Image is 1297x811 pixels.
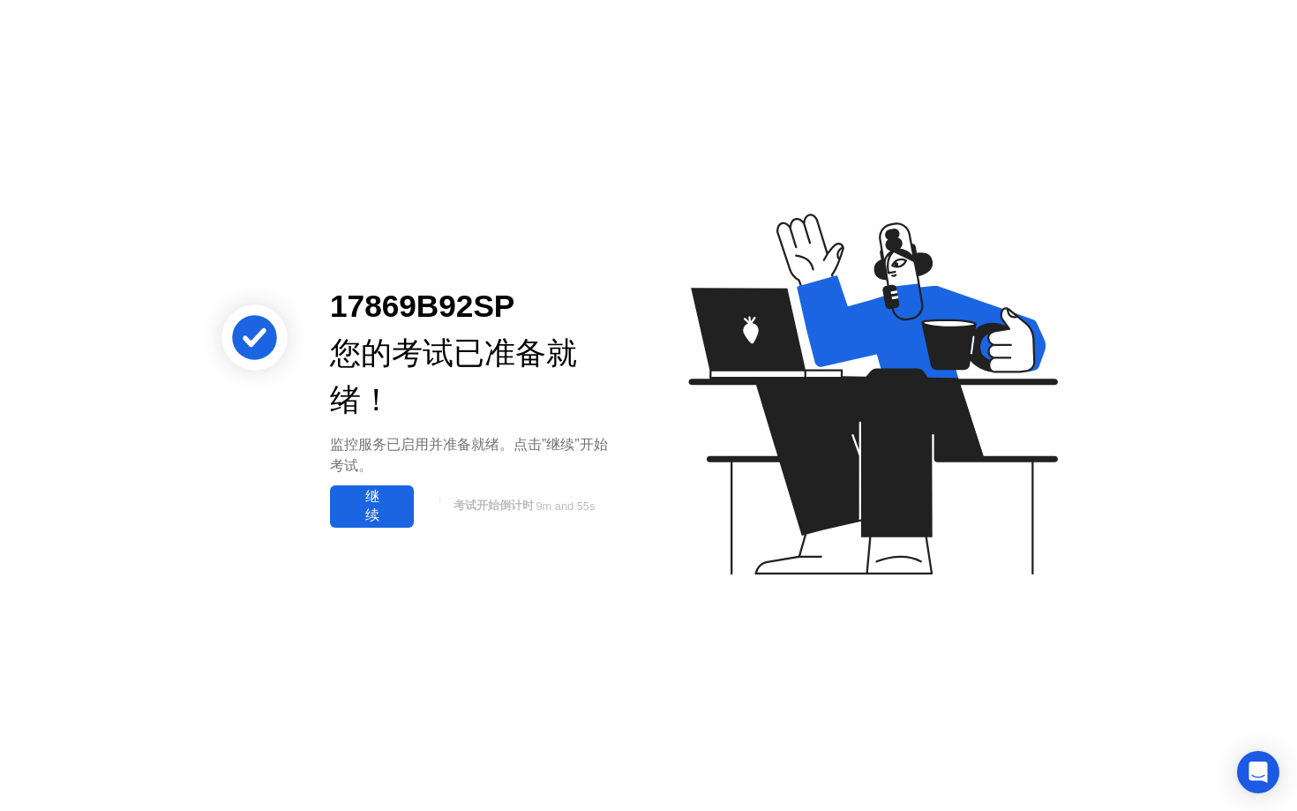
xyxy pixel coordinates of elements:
div: 您的考试已准备就绪！ [330,330,620,424]
div: Open Intercom Messenger [1237,751,1279,793]
button: 继续 [330,485,414,528]
span: 9m and 55s [536,499,595,513]
div: 监控服务已启用并准备就绪。点击”继续”开始考试。 [330,434,620,477]
div: 继续 [335,488,409,525]
button: 考试开始倒计时9m and 55s [423,490,620,523]
div: 17869B92SP [330,283,620,330]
